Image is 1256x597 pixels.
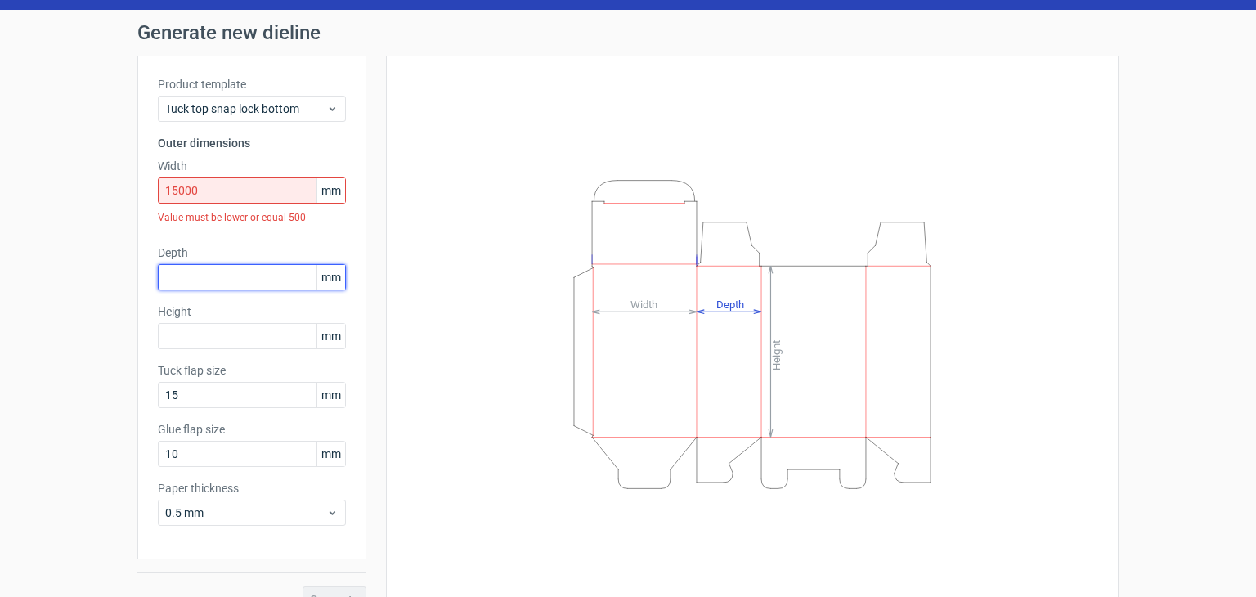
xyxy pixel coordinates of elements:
tspan: Depth [716,298,744,310]
h1: Generate new dieline [137,23,1119,43]
label: Glue flap size [158,421,346,438]
label: Height [158,303,346,320]
div: Value must be lower or equal 500 [158,204,346,231]
span: mm [316,265,345,290]
span: mm [316,442,345,466]
tspan: Height [770,339,783,370]
span: 0.5 mm [165,505,326,521]
span: mm [316,383,345,407]
label: Depth [158,245,346,261]
label: Paper thickness [158,480,346,496]
label: Tuck flap size [158,362,346,379]
span: Tuck top snap lock bottom [165,101,326,117]
h3: Outer dimensions [158,135,346,151]
span: mm [316,178,345,203]
label: Product template [158,76,346,92]
tspan: Width [630,298,657,310]
label: Width [158,158,346,174]
span: mm [316,324,345,348]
